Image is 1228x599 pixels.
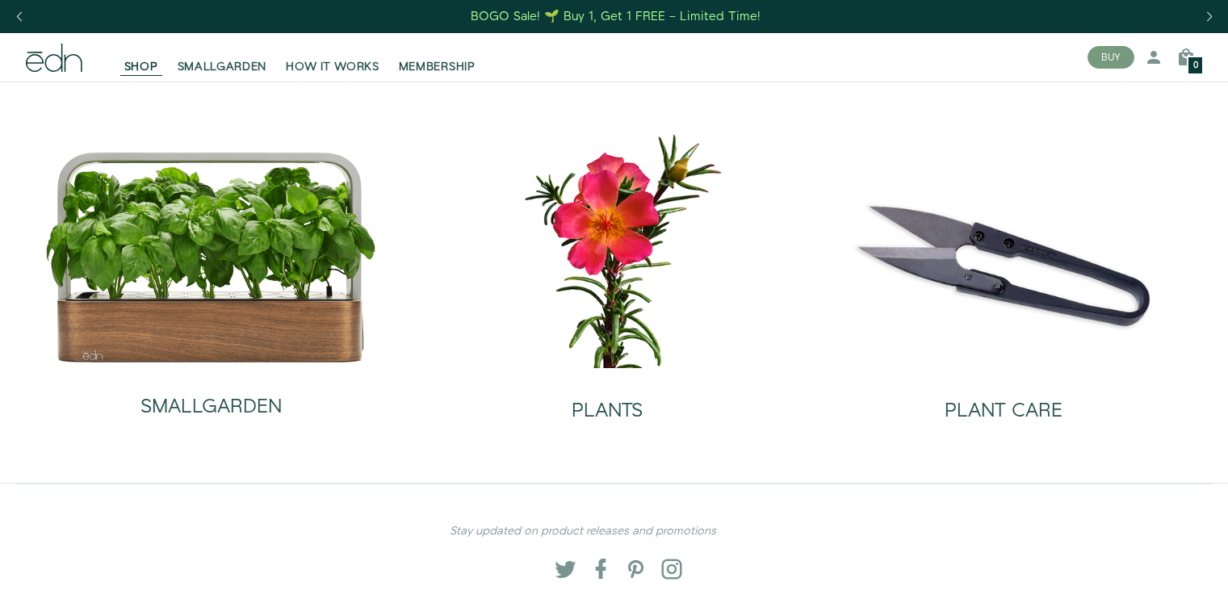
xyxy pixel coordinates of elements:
[1088,46,1134,69] button: BUY
[572,400,643,421] h2: PLANTS
[399,59,476,75] span: MEMBERSHIP
[178,59,267,75] span: SMALLGARDEN
[140,396,282,417] h2: SMALLGARDEN
[115,40,168,75] a: SHOP
[469,4,762,29] a: BOGO Sale! 🌱 Buy 1, Get 1 FREE – Limited Time!
[286,59,379,75] span: HOW IT WORKS
[945,400,1062,421] h2: PLANT CARE
[422,368,793,434] a: PLANTS
[276,40,388,75] a: HOW IT WORKS
[124,59,158,75] span: SHOP
[44,364,378,430] a: SMALLGARDEN
[471,8,761,25] div: BOGO Sale! 🌱 Buy 1, Get 1 FREE – Limited Time!
[1193,61,1198,70] span: 0
[389,40,485,75] a: MEMBERSHIP
[450,523,716,539] em: Stay updated on product releases and promotions
[1104,551,1212,591] iframe: Opens a widget where you can find more information
[819,368,1189,434] a: PLANT CARE
[168,40,277,75] a: SMALLGARDEN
